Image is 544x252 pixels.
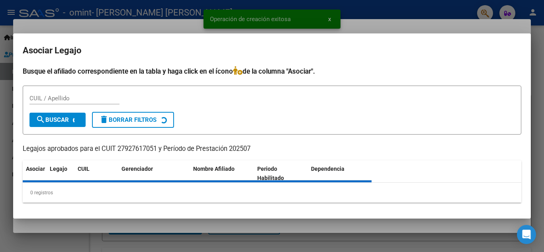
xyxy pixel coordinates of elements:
[118,160,190,187] datatable-header-cell: Gerenciador
[308,160,372,187] datatable-header-cell: Dependencia
[26,166,45,172] span: Asociar
[47,160,74,187] datatable-header-cell: Legajo
[190,160,254,187] datatable-header-cell: Nombre Afiliado
[36,115,45,124] mat-icon: search
[23,160,47,187] datatable-header-cell: Asociar
[23,183,521,203] div: 0 registros
[29,113,86,127] button: Buscar
[23,43,521,58] h2: Asociar Legajo
[99,115,109,124] mat-icon: delete
[78,166,90,172] span: CUIL
[23,144,521,154] p: Legajos aprobados para el CUIT 27927617051 y Período de Prestación 202507
[311,166,344,172] span: Dependencia
[50,166,67,172] span: Legajo
[193,166,235,172] span: Nombre Afiliado
[254,160,308,187] datatable-header-cell: Periodo Habilitado
[23,66,521,76] h4: Busque el afiliado correspondiente en la tabla y haga click en el ícono de la columna "Asociar".
[36,116,69,123] span: Buscar
[74,160,118,187] datatable-header-cell: CUIL
[99,116,157,123] span: Borrar Filtros
[121,166,153,172] span: Gerenciador
[92,112,174,128] button: Borrar Filtros
[517,225,536,244] div: Open Intercom Messenger
[257,166,284,181] span: Periodo Habilitado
